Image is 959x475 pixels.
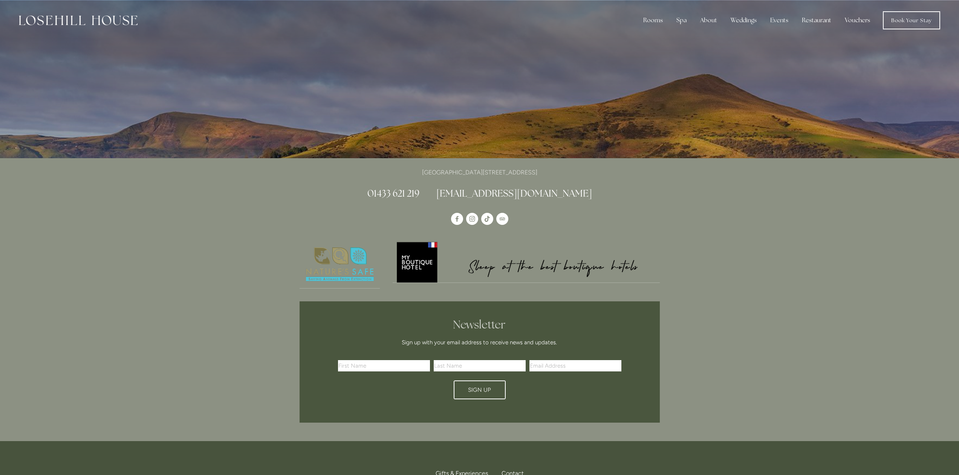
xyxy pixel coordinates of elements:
[764,13,794,28] div: Events
[796,13,837,28] div: Restaurant
[338,360,430,371] input: First Name
[300,167,660,177] p: [GEOGRAPHIC_DATA][STREET_ADDRESS]
[839,13,876,28] a: Vouchers
[341,318,619,331] h2: Newsletter
[341,338,619,347] p: Sign up with your email address to receive news and updates.
[694,13,723,28] div: About
[367,187,419,199] a: 01433 621 219
[393,241,660,283] a: My Boutique Hotel - Logo
[496,213,508,225] a: TripAdvisor
[466,213,478,225] a: Instagram
[468,386,491,393] span: Sign Up
[883,11,940,29] a: Book Your Stay
[481,213,493,225] a: TikTok
[436,187,592,199] a: [EMAIL_ADDRESS][DOMAIN_NAME]
[529,360,621,371] input: Email Address
[637,13,669,28] div: Rooms
[19,15,138,25] img: Losehill House
[434,360,526,371] input: Last Name
[454,380,506,399] button: Sign Up
[725,13,763,28] div: Weddings
[393,241,660,283] img: My Boutique Hotel - Logo
[451,213,463,225] a: Losehill House Hotel & Spa
[300,241,380,288] img: Nature's Safe - Logo
[670,13,693,28] div: Spa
